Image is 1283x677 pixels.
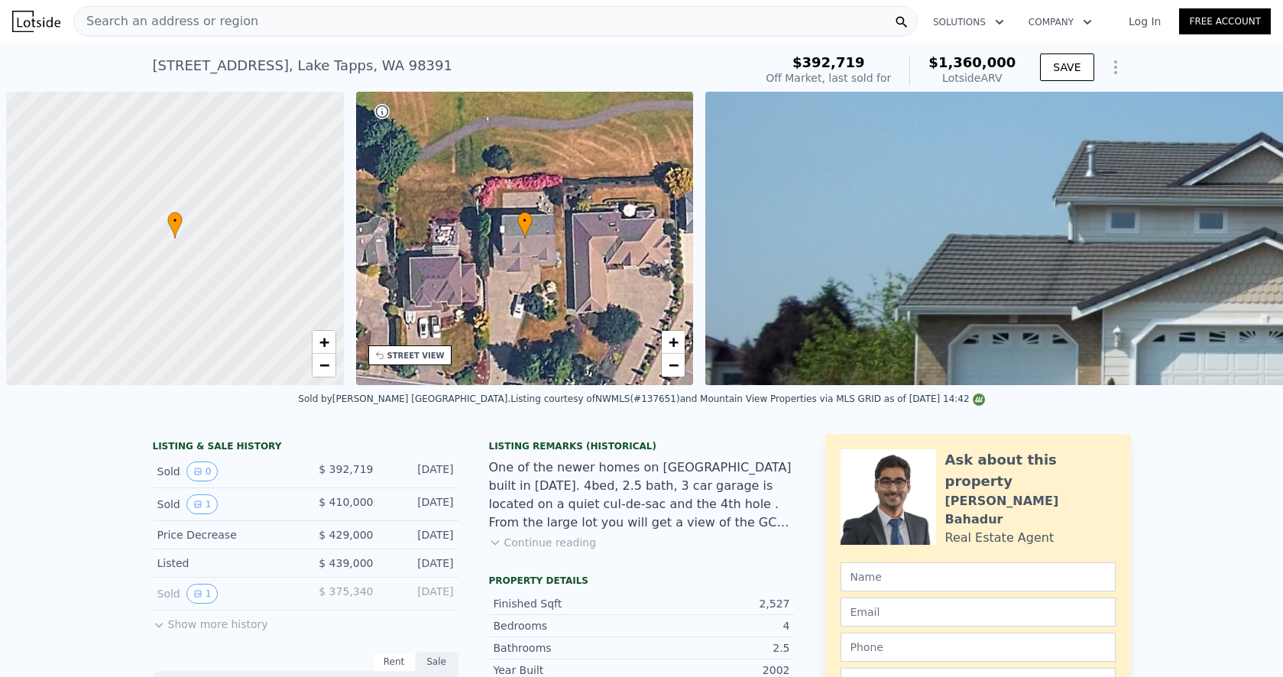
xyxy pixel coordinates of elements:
div: Finished Sqft [494,596,642,611]
img: NWMLS Logo [973,394,985,406]
div: [PERSON_NAME] Bahadur [945,492,1116,529]
span: Search an address or region [74,12,258,31]
div: [DATE] [386,462,454,481]
div: [DATE] [386,584,454,604]
div: Sold [157,584,293,604]
span: − [319,355,329,374]
button: View historical data [186,584,219,604]
span: $ 410,000 [319,496,373,508]
div: [DATE] [386,494,454,514]
input: Name [841,562,1116,591]
div: Real Estate Agent [945,529,1055,547]
span: $ 392,719 [319,463,373,475]
span: • [167,214,183,228]
div: Sold [157,494,293,514]
div: Property details [489,575,795,587]
div: Sold by [PERSON_NAME] [GEOGRAPHIC_DATA] . [298,394,510,404]
button: Solutions [921,8,1016,36]
div: Listing Remarks (Historical) [489,440,795,452]
div: [STREET_ADDRESS] , Lake Tapps , WA 98391 [153,55,452,76]
button: View historical data [186,494,219,514]
div: Sale [416,652,458,672]
span: $ 429,000 [319,529,373,541]
a: Zoom in [313,331,335,354]
button: Show more history [153,611,268,632]
div: Lotside ARV [928,70,1016,86]
div: [DATE] [386,527,454,543]
span: $392,719 [792,54,865,70]
a: Zoom in [662,331,685,354]
span: • [517,214,533,228]
input: Email [841,598,1116,627]
div: 2,527 [642,596,790,611]
div: STREET VIEW [387,350,445,361]
a: Zoom out [313,354,335,377]
img: Lotside [12,11,60,32]
div: 4 [642,618,790,633]
div: Off Market, last sold for [766,70,891,86]
button: View historical data [186,462,219,481]
span: + [319,332,329,351]
div: Bedrooms [494,618,642,633]
div: [DATE] [386,556,454,571]
div: Ask about this property [945,449,1116,492]
div: • [167,212,183,238]
a: Zoom out [662,354,685,377]
div: One of the newer homes on [GEOGRAPHIC_DATA] built in [DATE]. 4bed, 2.5 bath, 3 car garage is loca... [489,458,795,532]
div: LISTING & SALE HISTORY [153,440,458,455]
div: Price Decrease [157,527,293,543]
div: Listing courtesy of NWMLS (#137651) and Mountain View Properties via MLS GRID as of [DATE] 14:42 [510,394,984,404]
button: Company [1016,8,1104,36]
a: Log In [1110,14,1179,29]
div: Bathrooms [494,640,642,656]
div: 2.5 [642,640,790,656]
span: + [669,332,679,351]
div: Sold [157,462,293,481]
span: $1,360,000 [928,54,1016,70]
div: Rent [373,652,416,672]
button: SAVE [1040,53,1093,81]
button: Show Options [1100,52,1131,83]
a: Free Account [1179,8,1271,34]
input: Phone [841,633,1116,662]
span: $ 439,000 [319,557,373,569]
span: − [669,355,679,374]
div: Listed [157,556,293,571]
div: • [517,212,533,238]
span: $ 375,340 [319,585,373,598]
button: Continue reading [489,535,597,550]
